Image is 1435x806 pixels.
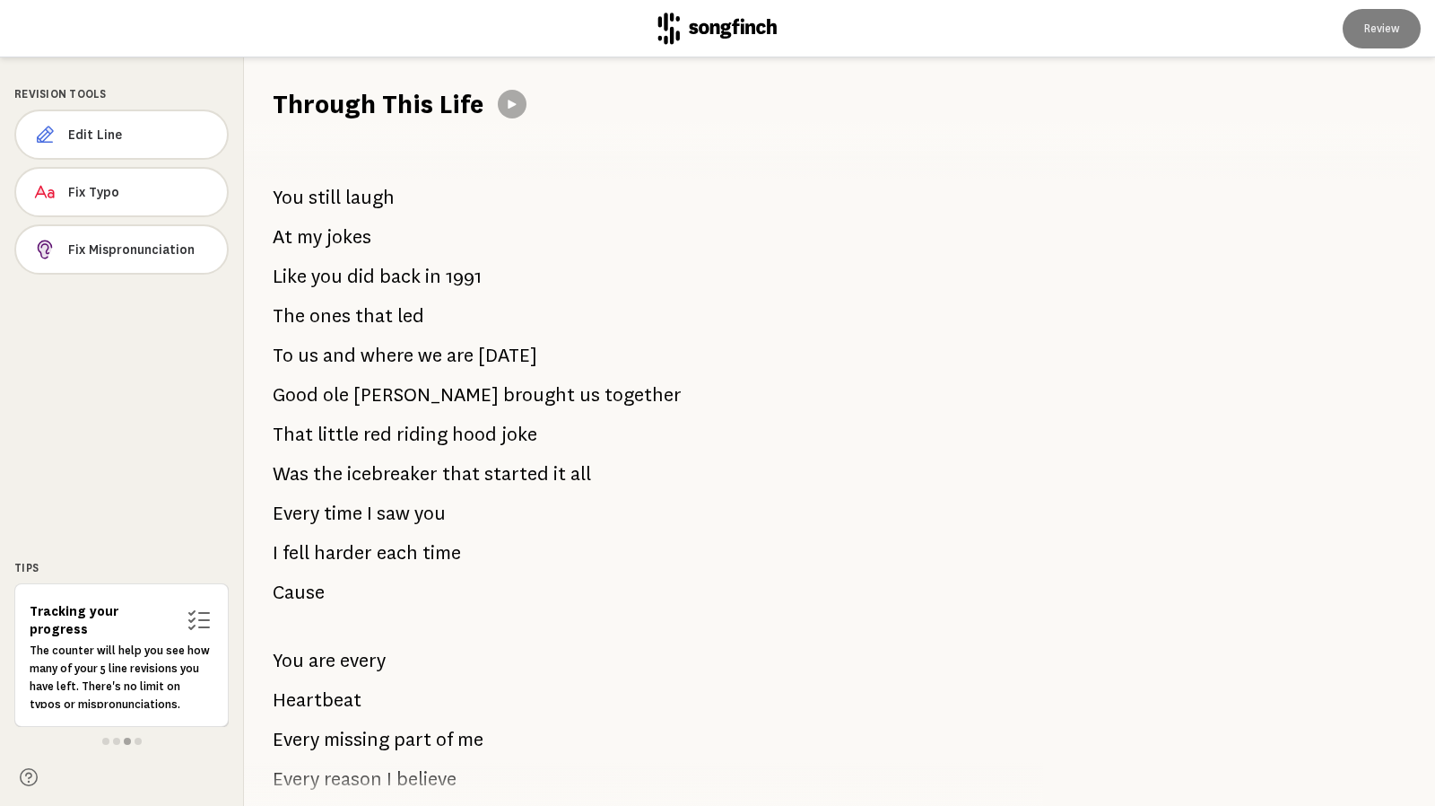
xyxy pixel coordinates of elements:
span: part [394,722,431,758]
span: Every [273,495,319,531]
span: time [324,495,362,531]
span: led [397,298,424,334]
span: Fix Mispronunciation [68,241,213,258]
h6: Tracking your progress [30,602,178,638]
span: 1991 [446,258,482,294]
span: still [309,180,341,215]
span: it [553,456,566,492]
span: Edit Line [68,126,213,144]
span: every [340,643,386,679]
button: Fix Mispronunciation [14,224,229,275]
button: Fix Typo [14,167,229,217]
span: you [311,258,343,294]
span: Every [273,722,319,758]
span: I [273,535,278,571]
span: jokes [326,219,371,255]
span: us [579,377,600,413]
span: saw [377,495,410,531]
span: we [418,337,442,373]
span: icebreaker [347,456,438,492]
span: Heartbeat [273,682,361,718]
span: joke [501,416,537,452]
span: brought [503,377,575,413]
span: my [297,219,322,255]
span: You [273,180,304,215]
span: together [604,377,682,413]
span: The [273,298,305,334]
span: ones [309,298,351,334]
span: are [309,643,335,679]
span: reason [324,761,382,797]
span: all [570,456,591,492]
span: Good [273,377,318,413]
span: us [298,337,318,373]
span: harder [314,535,372,571]
span: each [377,535,418,571]
span: At [273,219,292,255]
span: fell [283,535,309,571]
span: believe [396,761,457,797]
span: I [387,761,392,797]
span: [PERSON_NAME] [353,377,499,413]
span: ole [323,377,349,413]
span: me [457,722,483,758]
span: missing [324,722,389,758]
span: laugh [345,180,395,215]
span: I [367,495,372,531]
span: back [379,258,421,294]
div: Revision Tools [14,86,229,102]
span: Fix Typo [68,183,213,201]
span: where [361,337,413,373]
span: Cause [273,574,325,610]
span: That [273,416,313,452]
span: hood [452,416,497,452]
span: time [422,535,461,571]
span: are [447,337,474,373]
span: and [323,337,356,373]
h1: Through This Life [273,86,483,122]
span: you [414,495,446,531]
span: To [273,337,293,373]
span: little [317,416,359,452]
span: Every [273,761,319,797]
span: [DATE] [478,337,537,373]
span: started [484,456,549,492]
span: riding [396,416,448,452]
span: Like [273,258,307,294]
p: The counter will help you see how many of your 5 line revisions you have left. There's no limit o... [30,642,213,714]
button: Review [1343,9,1421,48]
span: the [313,456,343,492]
span: red [363,416,392,452]
span: You [273,643,304,679]
span: that [355,298,393,334]
span: in [425,258,441,294]
span: of [436,722,453,758]
div: Tips [14,560,229,576]
span: Was [273,456,309,492]
span: did [347,258,375,294]
span: that [442,456,480,492]
button: Edit Line [14,110,229,160]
